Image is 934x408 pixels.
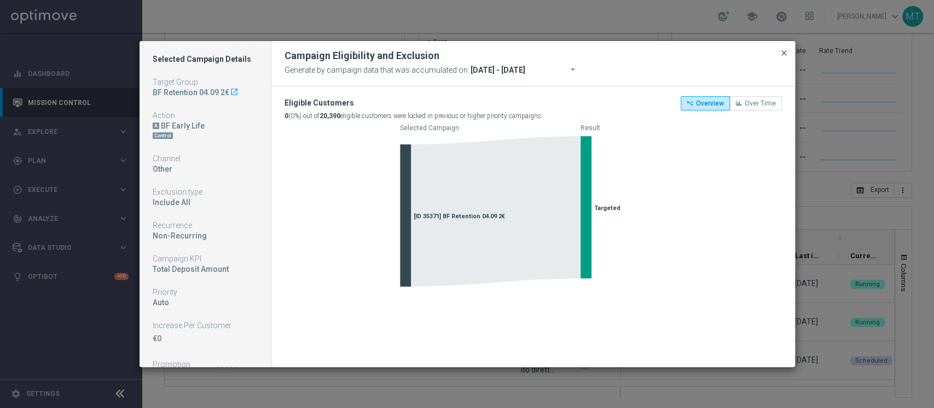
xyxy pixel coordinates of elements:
[681,96,730,110] button: Overview
[153,154,258,164] div: Channel
[153,198,190,207] span: Include All
[568,63,579,74] i: arrow_drop_down
[153,187,258,197] div: Exclusion type
[285,112,288,120] b: 0
[400,124,459,132] text: Selected Campaign
[153,88,258,97] div: BF Retention 04.09 2€
[285,96,543,109] div: Eligible Customers
[696,100,724,107] span: Overview
[745,100,776,107] span: Over Time
[320,112,340,120] b: 20,390
[581,124,600,132] text: Result
[285,49,439,62] h2: Campaign Eligibility and Exclusion
[594,205,620,212] span: Targeted
[414,213,505,220] span: [ID 35371] BF Retention 04.09 2€
[153,231,258,241] div: Non-Recurring
[153,298,258,307] div: Auto
[153,320,258,330] div: Increase Per Customer
[153,254,258,264] div: Campaign KPI
[729,96,782,110] button: Over Time
[285,63,468,77] span: Generate by campaign data that was accumulated on
[153,264,258,274] div: Total Deposit Amount
[780,49,788,57] span: close
[153,54,258,64] h1: Selected Campaign Details
[285,109,543,123] div: (0%) out of eligible customers were locked in previous or higher priority campaigns.
[567,62,583,79] button: arrow_drop_down
[153,110,258,120] div: Action
[153,77,258,87] div: Target Group
[153,131,258,141] div: DN
[153,132,173,139] div: Control
[468,62,591,78] input: Select date range
[153,220,258,230] div: Recurrence
[153,334,258,343] p: €0
[153,88,229,97] div: BF Retention 04.09 2€
[161,121,205,131] div: BF Early Life
[153,164,258,174] div: Other
[153,287,258,297] div: Priority
[230,88,239,96] i: launch
[153,121,258,131] div: BF Early Life
[153,359,258,369] div: Promotion
[229,88,239,97] a: launch
[153,123,159,129] div: A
